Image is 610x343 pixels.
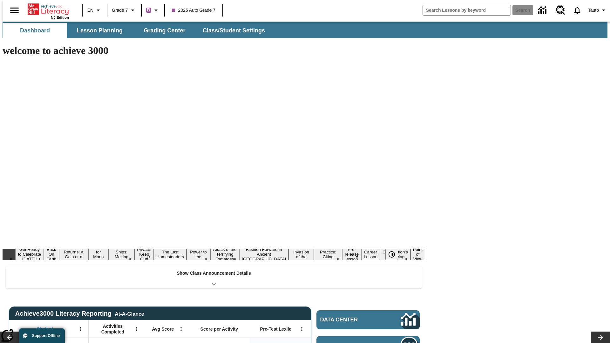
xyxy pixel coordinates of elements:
[15,246,44,262] button: Slide 1 Get Ready to Celebrate Juneteenth!
[591,332,610,343] button: Lesson carousel, Next
[77,27,123,34] span: Lesson Planning
[147,6,150,14] span: B
[68,23,132,38] button: Lesson Planning
[385,249,404,260] div: Pause
[109,244,134,265] button: Slide 5 Cruise Ships: Making Waves
[3,23,271,38] div: SubNavbar
[115,310,144,317] div: At-A-Glance
[132,324,141,334] button: Open Menu
[85,4,105,16] button: Language: EN, Select a language
[361,249,380,260] button: Slide 14 Career Lesson
[203,27,265,34] span: Class/Student Settings
[112,7,128,14] span: Grade 7
[198,23,270,38] button: Class/Student Settings
[154,249,186,260] button: Slide 7 The Last Homesteaders
[288,244,314,265] button: Slide 11 The Invasion of the Free CD
[28,3,69,16] a: Home
[15,310,144,317] span: Achieve3000 Literacy Reporting
[176,324,186,334] button: Open Menu
[92,323,134,335] span: Activities Completed
[32,333,60,338] span: Support Offline
[44,246,59,262] button: Slide 2 Back On Earth
[134,246,154,262] button: Slide 6 Private! Keep Out!
[152,326,174,332] span: Avg Score
[569,2,586,18] a: Notifications
[239,246,288,262] button: Slide 10 Fashion Forward in Ancient Rome
[380,244,410,265] button: Slide 15 The Constitution's Balancing Act
[88,244,109,265] button: Slide 4 Time for Moon Rules?
[200,326,238,332] span: Score per Activity
[186,244,210,265] button: Slide 8 Solar Power to the People
[316,310,420,329] a: Data Center
[3,23,67,38] button: Dashboard
[3,22,607,38] div: SubNavbar
[385,249,398,260] button: Pause
[109,4,139,16] button: Grade: Grade 7, Select a grade
[177,270,251,277] p: Show Class Announcement Details
[172,7,216,14] span: 2025 Auto Grade 7
[6,266,422,288] div: Show Class Announcement Details
[133,23,196,38] button: Grading Center
[144,27,185,34] span: Grading Center
[59,244,88,265] button: Slide 3 Free Returns: A Gain or a Drain?
[314,244,342,265] button: Slide 12 Mixed Practice: Citing Evidence
[410,246,425,262] button: Slide 16 Point of View
[588,7,599,14] span: Tauto
[37,326,53,332] span: Student
[297,324,307,334] button: Open Menu
[552,2,569,19] a: Resource Center, Will open in new tab
[51,16,69,19] span: NJ Edition
[320,317,380,323] span: Data Center
[5,1,24,20] button: Open side menu
[260,326,292,332] span: Pre-Test Lexile
[3,45,425,57] h1: welcome to achieve 3000
[423,5,511,15] input: search field
[76,324,85,334] button: Open Menu
[342,246,361,262] button: Slide 13 Pre-release lesson
[19,328,65,343] button: Support Offline
[586,4,610,16] button: Profile/Settings
[210,246,239,262] button: Slide 9 Attack of the Terrifying Tomatoes
[144,4,162,16] button: Boost Class color is purple. Change class color
[28,2,69,19] div: Home
[534,2,552,19] a: Data Center
[20,27,50,34] span: Dashboard
[87,7,93,14] span: EN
